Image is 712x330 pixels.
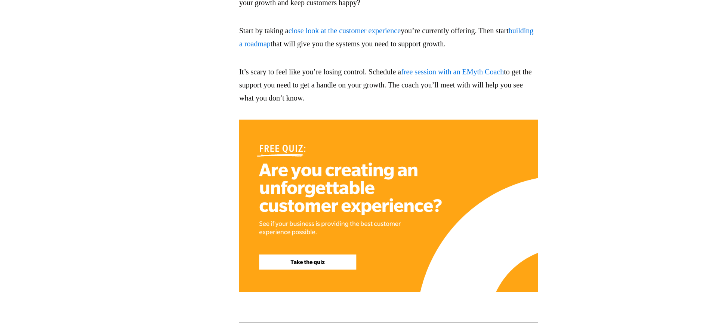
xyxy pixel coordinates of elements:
p: It’s scary to feel like you’re losing control. Schedule a to get the support you need to get a ha... [239,65,538,105]
p: Start by taking a you’re currently offering. Then start that will give you the systems you need t... [239,24,538,50]
iframe: Chat Widget [675,294,712,330]
a: free session with an EMyth Coach [401,68,504,76]
img: New call-to-action [239,120,538,292]
a: close look at the customer experience [289,27,401,35]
